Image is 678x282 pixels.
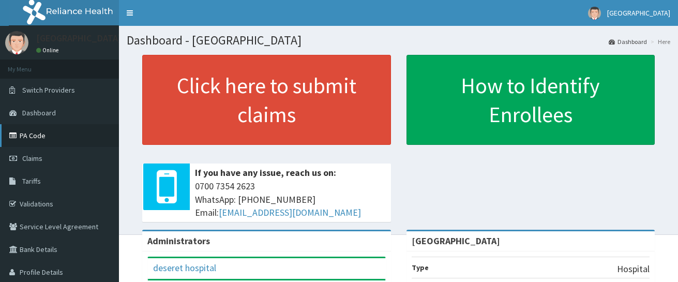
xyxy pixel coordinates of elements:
a: [EMAIL_ADDRESS][DOMAIN_NAME] [219,206,361,218]
a: How to Identify Enrollees [406,55,655,145]
span: Tariffs [22,176,41,186]
b: If you have any issue, reach us on: [195,167,336,179]
a: deseret hospital [153,262,216,274]
img: User Image [588,7,601,20]
a: Click here to submit claims [142,55,391,145]
span: 0700 7354 2623 WhatsApp: [PHONE_NUMBER] Email: [195,180,386,219]
img: User Image [5,31,28,54]
a: Online [36,47,61,54]
p: [GEOGRAPHIC_DATA] [36,34,122,43]
span: Dashboard [22,108,56,117]
h1: Dashboard - [GEOGRAPHIC_DATA] [127,34,670,47]
a: Dashboard [609,37,647,46]
p: Hospital [617,262,650,276]
li: Here [648,37,670,46]
b: Type [412,263,429,272]
b: Administrators [147,235,210,247]
span: Switch Providers [22,85,75,95]
span: Claims [22,154,42,163]
strong: [GEOGRAPHIC_DATA] [412,235,500,247]
span: [GEOGRAPHIC_DATA] [607,8,670,18]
